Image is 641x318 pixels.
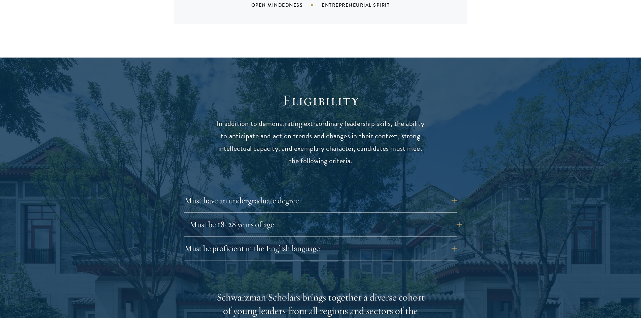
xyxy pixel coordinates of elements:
[322,2,406,8] div: Entrepreneurial Spirit
[184,192,457,209] button: Must have an undergraduate degree
[251,2,322,8] div: Open Mindedness
[216,117,425,167] p: In addition to demonstrating extraordinary leadership skills, the ability to anticipate and act o...
[189,216,462,233] button: Must be 18-28 years of age
[216,91,425,110] h2: Eligibility
[184,240,457,256] button: Must be proficient in the English language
